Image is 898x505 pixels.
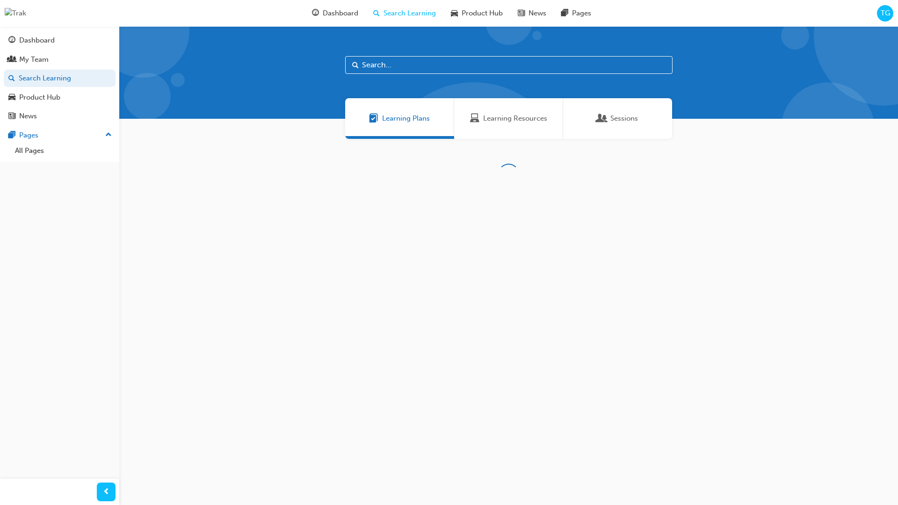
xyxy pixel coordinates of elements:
[470,113,479,124] span: Learning Resources
[366,4,443,23] a: search-iconSearch Learning
[518,7,525,19] span: news-icon
[103,486,110,498] span: prev-icon
[610,113,638,124] span: Sessions
[352,60,359,71] span: Search
[19,130,38,141] div: Pages
[454,98,563,139] a: Learning ResourcesLearning Resources
[572,8,591,19] span: Pages
[369,113,378,124] span: Learning Plans
[8,131,15,140] span: pages-icon
[510,4,554,23] a: news-iconNews
[19,92,60,103] div: Product Hub
[312,7,319,19] span: guage-icon
[4,108,116,125] a: News
[4,127,116,144] button: Pages
[877,5,893,22] button: TG
[8,74,15,83] span: search-icon
[384,8,436,19] span: Search Learning
[597,113,607,124] span: Sessions
[8,112,15,121] span: news-icon
[345,56,673,74] input: Search...
[462,8,503,19] span: Product Hub
[8,94,15,102] span: car-icon
[4,32,116,49] a: Dashboard
[11,144,116,158] a: All Pages
[4,30,116,127] button: DashboardMy TeamSearch LearningProduct HubNews
[483,113,547,124] span: Learning Resources
[323,8,358,19] span: Dashboard
[382,113,430,124] span: Learning Plans
[881,8,890,19] span: TG
[105,129,112,141] span: up-icon
[561,7,568,19] span: pages-icon
[563,98,672,139] a: SessionsSessions
[8,36,15,45] span: guage-icon
[19,54,49,65] div: My Team
[4,89,116,106] a: Product Hub
[345,98,454,139] a: Learning PlansLearning Plans
[451,7,458,19] span: car-icon
[19,35,55,46] div: Dashboard
[443,4,510,23] a: car-iconProduct Hub
[5,8,26,19] img: Trak
[304,4,366,23] a: guage-iconDashboard
[373,7,380,19] span: search-icon
[4,70,116,87] a: Search Learning
[4,51,116,68] a: My Team
[8,56,15,64] span: people-icon
[19,111,37,122] div: News
[554,4,599,23] a: pages-iconPages
[529,8,546,19] span: News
